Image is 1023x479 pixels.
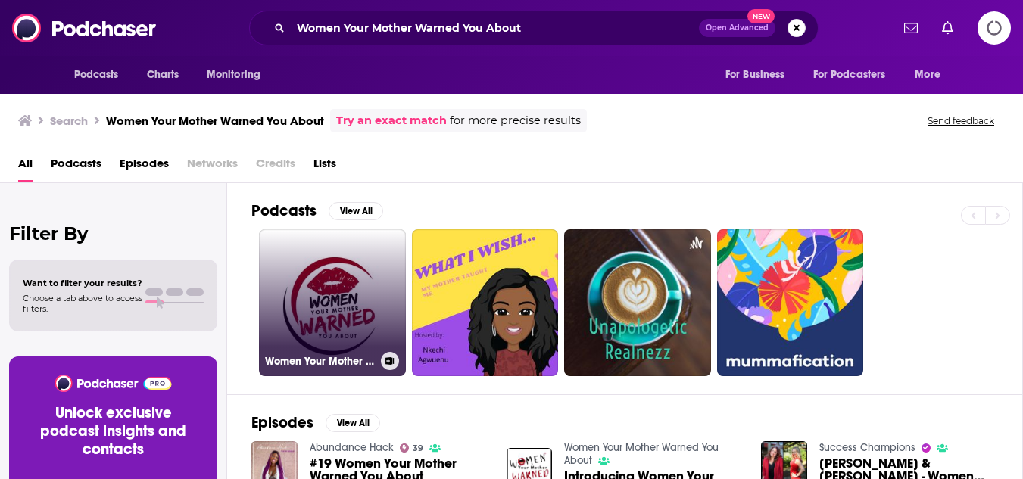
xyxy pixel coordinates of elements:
a: Women Your Mother Warned You About [259,229,406,376]
img: Podchaser - Follow, Share and Rate Podcasts [12,14,158,42]
button: open menu [715,61,804,89]
span: For Podcasters [813,64,886,86]
span: Logging in [978,11,1011,45]
a: Show notifications dropdown [898,15,924,41]
a: EpisodesView All [251,413,380,432]
span: Charts [147,64,179,86]
a: Try an exact match [336,112,447,129]
h3: Search [50,114,88,128]
button: View All [326,414,380,432]
img: Podchaser - Follow, Share and Rate Podcasts [54,375,173,392]
button: open menu [904,61,959,89]
span: Networks [187,151,238,182]
a: Lists [313,151,336,182]
a: Women Your Mother Warned You About [564,441,719,467]
span: For Business [725,64,785,86]
span: Open Advanced [706,24,769,32]
a: Charts [137,61,189,89]
span: Credits [256,151,295,182]
button: open menu [196,61,280,89]
h2: Filter By [9,222,217,244]
h3: Unlock exclusive podcast insights and contacts [27,404,199,459]
a: Episodes [120,151,169,182]
span: for more precise results [450,112,581,129]
a: Show notifications dropdown [936,15,959,41]
span: Podcasts [74,64,119,86]
span: 39 [413,445,423,452]
a: Success Champions [819,441,915,454]
a: PodcastsView All [251,201,383,220]
a: Abundance Hack [310,441,394,454]
button: open menu [64,61,139,89]
span: New [747,9,775,23]
span: More [915,64,940,86]
input: Search podcasts, credits, & more... [291,16,699,40]
span: Choose a tab above to access filters. [23,293,142,314]
span: Want to filter your results? [23,278,142,288]
a: Podcasts [51,151,101,182]
h2: Episodes [251,413,313,432]
div: Search podcasts, credits, & more... [249,11,819,45]
a: All [18,151,33,182]
span: Monitoring [207,64,260,86]
button: Open AdvancedNew [699,19,775,37]
button: Send feedback [923,114,999,127]
button: open menu [803,61,908,89]
button: View All [329,202,383,220]
h3: Women Your Mother Warned You About [106,114,324,128]
h3: Women Your Mother Warned You About [265,355,375,368]
h2: Podcasts [251,201,317,220]
a: 39 [400,443,424,453]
